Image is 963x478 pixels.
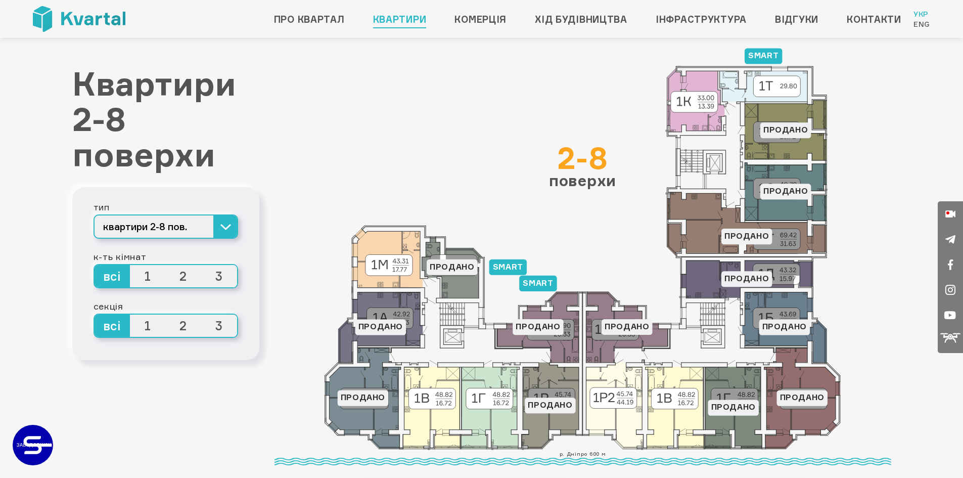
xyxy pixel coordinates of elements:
h1: Квартири 2-8 поверхи [72,66,259,172]
div: секція [94,298,238,314]
a: Контакти [847,11,901,27]
span: 2 [166,315,202,337]
img: Kvartal [33,6,125,32]
span: 3 [201,315,237,337]
div: 2-8 [549,143,616,173]
div: тип [94,199,238,214]
a: Квартири [373,11,427,27]
a: ЗАБУДОВНИК [13,425,53,465]
a: Укр [913,9,930,19]
span: 3 [201,265,237,287]
a: Eng [913,19,930,29]
span: всі [95,315,130,337]
a: Про квартал [274,11,345,27]
div: к-ть кімнат [94,249,238,264]
span: всі [95,265,130,287]
div: поверхи [549,143,616,188]
a: Відгуки [775,11,818,27]
span: 2 [166,265,202,287]
button: квартири 2-8 пов. [94,214,238,239]
a: Інфраструктура [656,11,747,27]
span: 1 [130,315,166,337]
text: ЗАБУДОВНИК [17,442,51,448]
a: Хід будівництва [535,11,627,27]
div: р. Дніпро 600 м [274,450,891,465]
span: 1 [130,265,166,287]
a: Комерція [454,11,507,27]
